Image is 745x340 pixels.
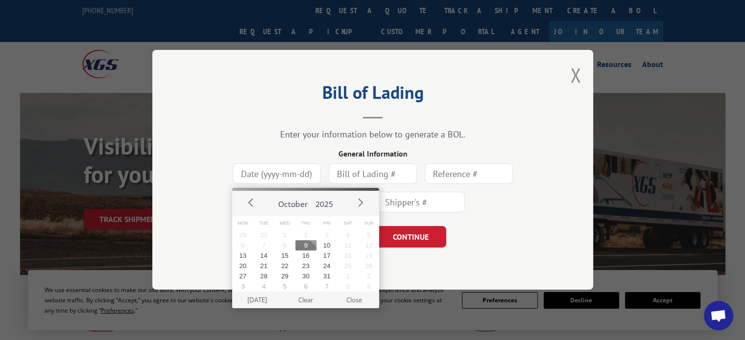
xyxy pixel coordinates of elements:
button: 4 [337,230,359,240]
span: Sat [337,216,359,230]
span: Fri [316,216,337,230]
button: 7 [316,281,337,292]
input: Shipper's # [377,192,465,213]
button: 11 [337,240,359,250]
button: 30 [295,271,316,281]
button: 5 [274,281,295,292]
button: 23 [295,261,316,271]
button: 16 [295,250,316,261]
button: Next [353,195,367,210]
button: 3 [316,230,337,240]
button: 2025 [312,191,337,213]
button: Close [330,292,379,308]
div: Open chat [704,301,733,330]
button: 27 [232,271,253,281]
button: 10 [316,240,337,250]
input: Date (yyyy-mm-dd) [233,164,321,184]
h2: Bill of Lading [201,86,544,104]
button: 3 [232,281,253,292]
button: 19 [358,250,379,261]
input: Reference # [425,164,513,184]
button: 2 [295,230,316,240]
button: 22 [274,261,295,271]
button: 31 [316,271,337,281]
button: 30 [253,230,274,240]
button: 21 [253,261,274,271]
div: General Information [201,148,544,160]
button: Close modal [570,62,581,88]
button: 1 [274,230,295,240]
button: [DATE] [233,292,282,308]
button: 14 [253,250,274,261]
button: October [274,191,312,213]
button: Prev [244,195,259,210]
button: 15 [274,250,295,261]
button: 18 [337,250,359,261]
button: Clear [282,292,330,308]
button: 7 [253,240,274,250]
button: 24 [316,261,337,271]
button: 28 [253,271,274,281]
button: 25 [337,261,359,271]
span: Tue [253,216,274,230]
button: CONTINUE [375,227,446,248]
button: 5 [358,230,379,240]
button: 8 [337,281,359,292]
button: 12 [358,240,379,250]
span: Wed [274,216,295,230]
span: Mon [232,216,253,230]
div: Enter your information below to generate a BOL. [201,129,544,140]
button: 1 [337,271,359,281]
button: 29 [232,230,253,240]
button: 6 [232,240,253,250]
button: 26 [358,261,379,271]
button: 8 [274,240,295,250]
button: 9 [358,281,379,292]
button: 29 [274,271,295,281]
button: 2 [358,271,379,281]
span: Sun [358,216,379,230]
button: 20 [232,261,253,271]
input: Bill of Lading # [329,164,417,184]
span: Thu [295,216,316,230]
button: 4 [253,281,274,292]
button: 17 [316,250,337,261]
button: 9 [295,240,316,250]
button: 6 [295,281,316,292]
button: 13 [232,250,253,261]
